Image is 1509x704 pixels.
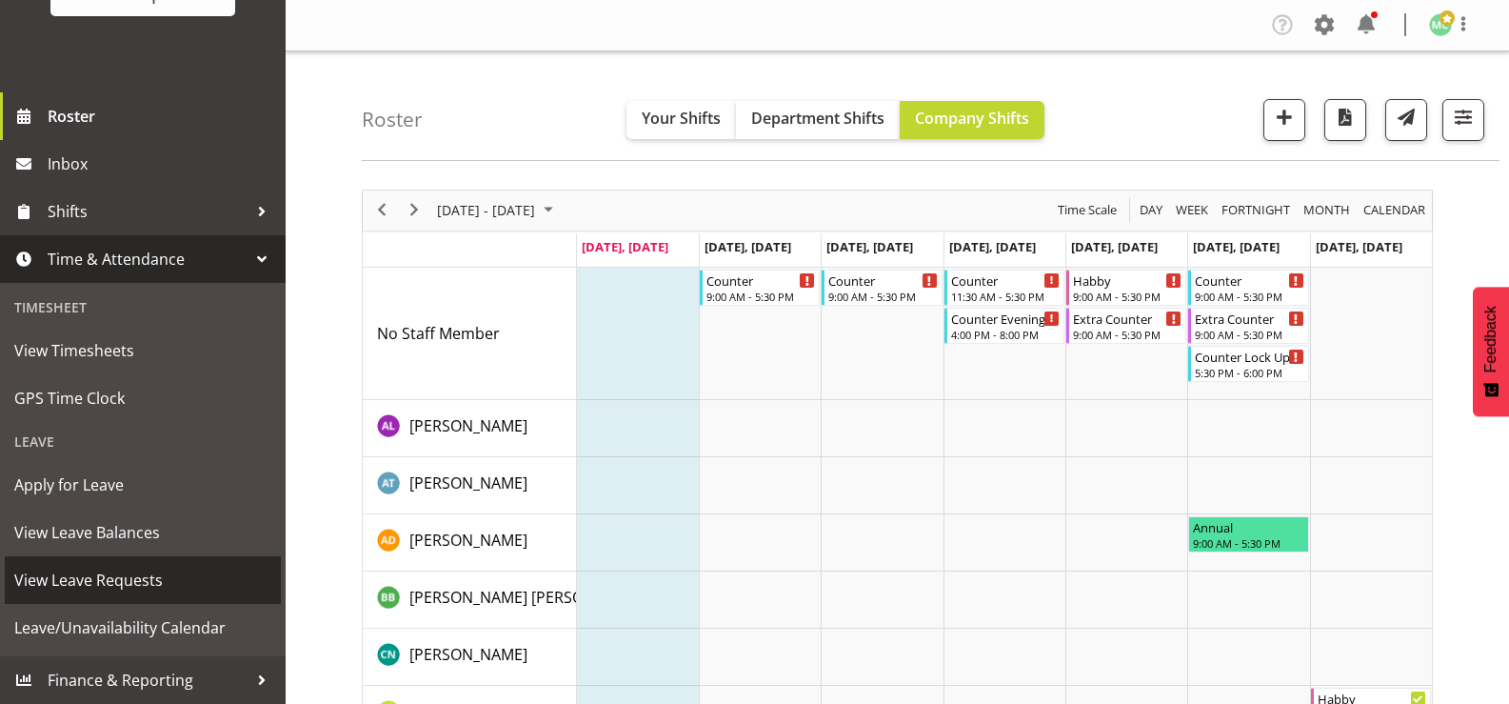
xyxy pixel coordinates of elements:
[14,518,271,547] span: View Leave Balances
[363,629,577,686] td: Christine Neville resource
[900,101,1044,139] button: Company Shifts
[751,108,884,129] span: Department Shifts
[434,198,562,222] button: August 2025
[409,415,527,436] span: [PERSON_NAME]
[1195,289,1303,304] div: 9:00 AM - 5:30 PM
[826,238,913,255] span: [DATE], [DATE]
[409,473,527,493] span: [PERSON_NAME]
[409,472,527,494] a: [PERSON_NAME]
[1473,287,1509,416] button: Feedback - Show survey
[48,197,248,226] span: Shifts
[369,198,395,222] button: Previous
[1073,309,1181,328] div: Extra Counter
[1324,99,1366,141] button: Download a PDF of the roster according to the set date range.
[1073,289,1181,304] div: 9:00 AM - 5:30 PM
[409,644,527,665] span: [PERSON_NAME]
[363,400,577,457] td: Abigail Lane resource
[1073,271,1181,290] div: Habby
[409,586,649,609] a: [PERSON_NAME] [PERSON_NAME]
[1219,198,1294,222] button: Fortnight
[1263,99,1305,141] button: Add a new shift
[1066,270,1186,306] div: No Staff Member"s event - Habby Begin From Friday, August 22, 2025 at 9:00:00 AM GMT+12:00 Ends A...
[1361,198,1427,222] span: calendar
[48,245,248,273] span: Time & Attendance
[1193,238,1280,255] span: [DATE], [DATE]
[1188,346,1308,382] div: No Staff Member"s event - Counter Lock Up Begin From Saturday, August 23, 2025 at 5:30:00 PM GMT+...
[435,198,537,222] span: [DATE] - [DATE]
[5,461,281,509] a: Apply for Leave
[1301,198,1352,222] span: Month
[409,414,527,437] a: [PERSON_NAME]
[14,471,271,499] span: Apply for Leave
[1193,535,1303,551] div: 9:00 AM - 5:30 PM
[1188,516,1308,553] div: Amelia Denz"s event - Annual Begin From Saturday, August 23, 2025 at 9:00:00 AM GMT+12:00 Ends At...
[1195,347,1303,366] div: Counter Lock Up
[705,238,791,255] span: [DATE], [DATE]
[366,191,398,231] div: previous period
[915,108,1029,129] span: Company Shifts
[1193,517,1303,536] div: Annual
[14,613,271,642] span: Leave/Unavailability Calendar
[626,101,736,139] button: Your Shifts
[430,191,565,231] div: August 18 - 24, 2025
[1188,270,1308,306] div: No Staff Member"s event - Counter Begin From Saturday, August 23, 2025 at 9:00:00 AM GMT+12:00 En...
[1385,99,1427,141] button: Send a list of all shifts for the selected filtered period to all rostered employees.
[377,323,500,344] span: No Staff Member
[736,101,900,139] button: Department Shifts
[706,289,815,304] div: 9:00 AM - 5:30 PM
[951,327,1060,342] div: 4:00 PM - 8:00 PM
[377,322,500,345] a: No Staff Member
[1360,198,1429,222] button: Month
[1220,198,1292,222] span: Fortnight
[48,102,276,131] span: Roster
[5,288,281,327] div: Timesheet
[1174,198,1210,222] span: Week
[14,566,271,594] span: View Leave Requests
[1316,238,1402,255] span: [DATE], [DATE]
[822,270,942,306] div: No Staff Member"s event - Counter Begin From Wednesday, August 20, 2025 at 9:00:00 AM GMT+12:00 E...
[951,289,1060,304] div: 11:30 AM - 5:30 PM
[1055,198,1121,222] button: Time Scale
[944,270,1064,306] div: No Staff Member"s event - Counter Begin From Thursday, August 21, 2025 at 11:30:00 AM GMT+12:00 E...
[1195,271,1303,290] div: Counter
[1073,327,1181,342] div: 9:00 AM - 5:30 PM
[1137,198,1166,222] button: Timeline Day
[48,666,248,694] span: Finance & Reporting
[409,643,527,666] a: [PERSON_NAME]
[1195,365,1303,380] div: 5:30 PM - 6:00 PM
[402,198,427,222] button: Next
[5,556,281,604] a: View Leave Requests
[5,509,281,556] a: View Leave Balances
[409,530,527,551] span: [PERSON_NAME]
[1138,198,1164,222] span: Day
[951,309,1060,328] div: Counter Evening
[14,336,271,365] span: View Timesheets
[1066,308,1186,344] div: No Staff Member"s event - Extra Counter Begin From Friday, August 22, 2025 at 9:00:00 AM GMT+12:0...
[949,238,1036,255] span: [DATE], [DATE]
[1482,306,1499,372] span: Feedback
[409,529,527,552] a: [PERSON_NAME]
[1071,238,1158,255] span: [DATE], [DATE]
[5,604,281,652] a: Leave/Unavailability Calendar
[48,150,276,178] span: Inbox
[1056,198,1119,222] span: Time Scale
[1188,308,1308,344] div: No Staff Member"s event - Extra Counter Begin From Saturday, August 23, 2025 at 9:00:00 AM GMT+12...
[944,308,1064,344] div: No Staff Member"s event - Counter Evening Begin From Thursday, August 21, 2025 at 4:00:00 PM GMT+...
[1195,327,1303,342] div: 9:00 AM - 5:30 PM
[14,384,271,412] span: GPS Time Clock
[398,191,430,231] div: next period
[1442,99,1484,141] button: Filter Shifts
[828,271,937,290] div: Counter
[363,268,577,400] td: No Staff Member resource
[362,109,423,131] h4: Roster
[1429,13,1452,36] img: melissa-cowen2635.jpg
[363,572,577,629] td: Beena Beena resource
[582,238,668,255] span: [DATE], [DATE]
[642,108,721,129] span: Your Shifts
[363,514,577,572] td: Amelia Denz resource
[363,457,577,514] td: Alex-Micheal Taniwha resource
[1195,309,1303,328] div: Extra Counter
[5,422,281,461] div: Leave
[951,271,1060,290] div: Counter
[706,271,815,290] div: Counter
